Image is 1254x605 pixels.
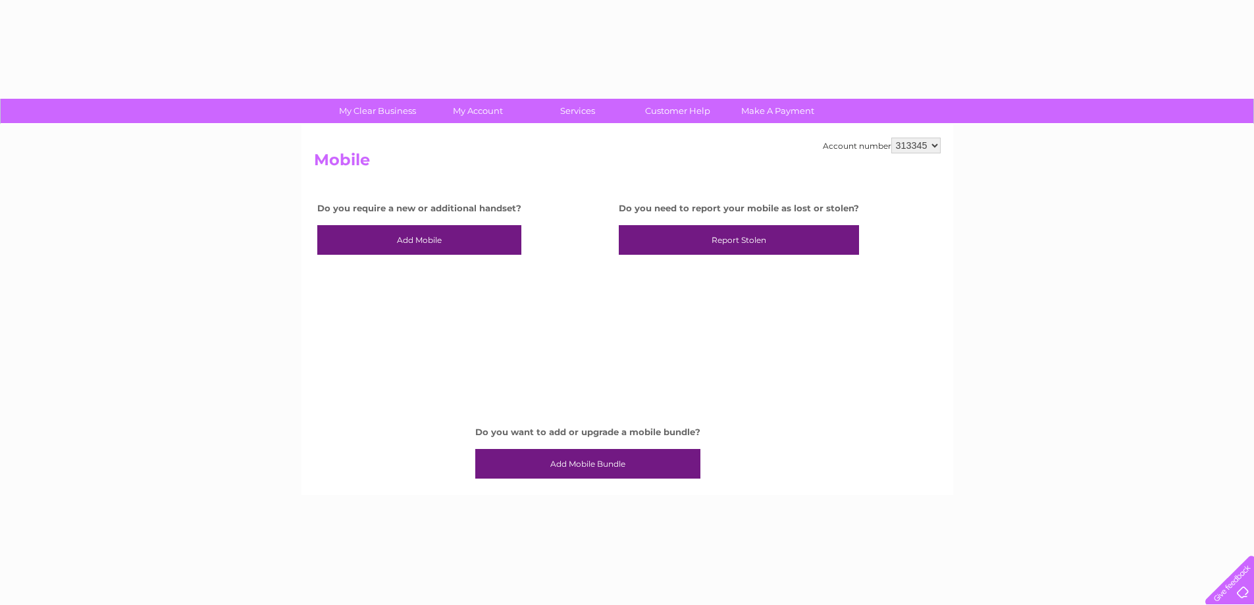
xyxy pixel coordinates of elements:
[723,99,832,123] a: Make A Payment
[523,99,632,123] a: Services
[475,449,700,479] a: Add Mobile Bundle
[475,427,700,437] h4: Do you want to add or upgrade a mobile bundle?
[323,99,432,123] a: My Clear Business
[317,225,521,255] a: Add Mobile
[317,203,521,213] h4: Do you require a new or additional handset?
[623,99,732,123] a: Customer Help
[823,138,941,153] div: Account number
[619,203,859,213] h4: Do you need to report your mobile as lost or stolen?
[423,99,532,123] a: My Account
[619,225,859,255] a: Report Stolen
[314,151,941,176] h2: Mobile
